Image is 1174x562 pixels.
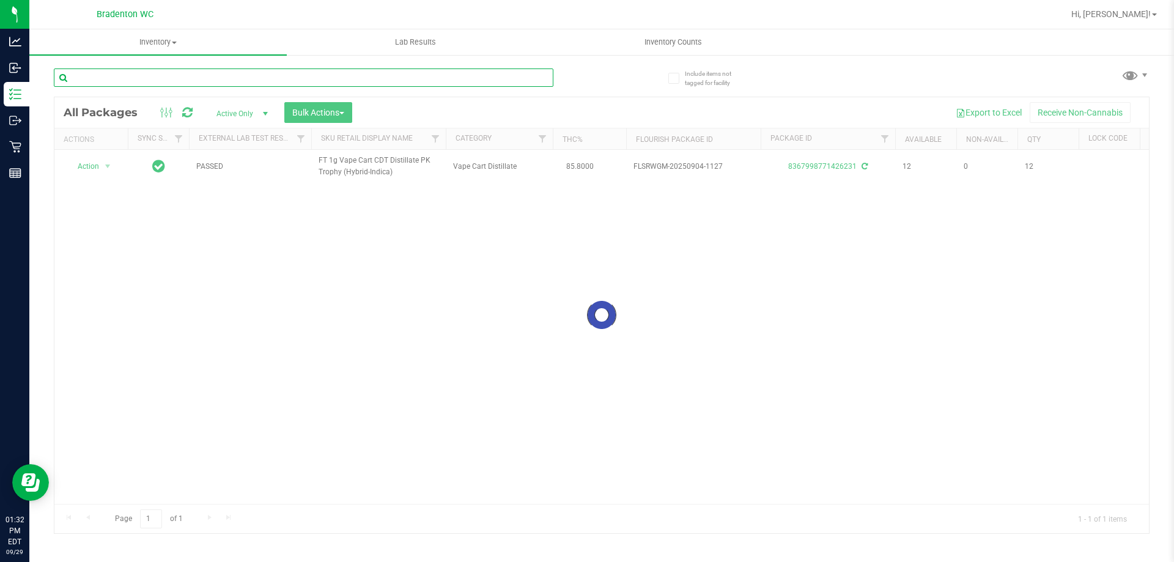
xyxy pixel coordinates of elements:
a: Inventory [29,29,287,55]
inline-svg: Reports [9,167,21,179]
span: Hi, [PERSON_NAME]! [1071,9,1151,19]
span: Inventory Counts [628,37,718,48]
span: Inventory [29,37,287,48]
span: Include items not tagged for facility [685,69,746,87]
a: Inventory Counts [544,29,802,55]
a: Lab Results [287,29,544,55]
inline-svg: Retail [9,141,21,153]
inline-svg: Analytics [9,35,21,48]
span: Bradenton WC [97,9,153,20]
p: 09/29 [6,547,24,556]
input: Search Package ID, Item Name, SKU, Lot or Part Number... [54,68,553,87]
inline-svg: Inventory [9,88,21,100]
span: Lab Results [378,37,452,48]
inline-svg: Outbound [9,114,21,127]
inline-svg: Inbound [9,62,21,74]
p: 01:32 PM EDT [6,514,24,547]
iframe: Resource center [12,464,49,501]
